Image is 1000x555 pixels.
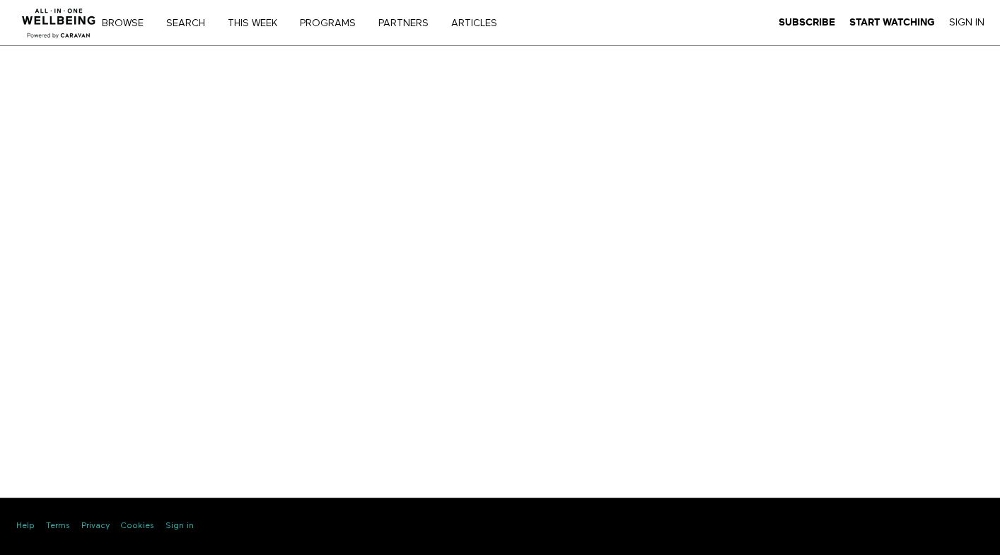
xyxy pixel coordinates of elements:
[949,16,984,29] a: Sign In
[161,18,220,28] a: Search
[373,18,443,28] a: PARTNERS
[223,18,292,28] a: THIS WEEK
[779,16,835,29] a: Subscribe
[165,520,194,532] a: Sign in
[446,18,512,28] a: ARTICLES
[46,520,70,532] a: Terms
[97,18,158,28] a: Browse
[81,520,110,532] a: Privacy
[295,18,371,28] a: PROGRAMS
[849,17,935,28] strong: Start Watching
[112,16,526,30] nav: Primary
[121,520,154,532] a: Cookies
[779,17,835,28] strong: Subscribe
[849,16,935,29] a: Start Watching
[16,520,35,532] a: Help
